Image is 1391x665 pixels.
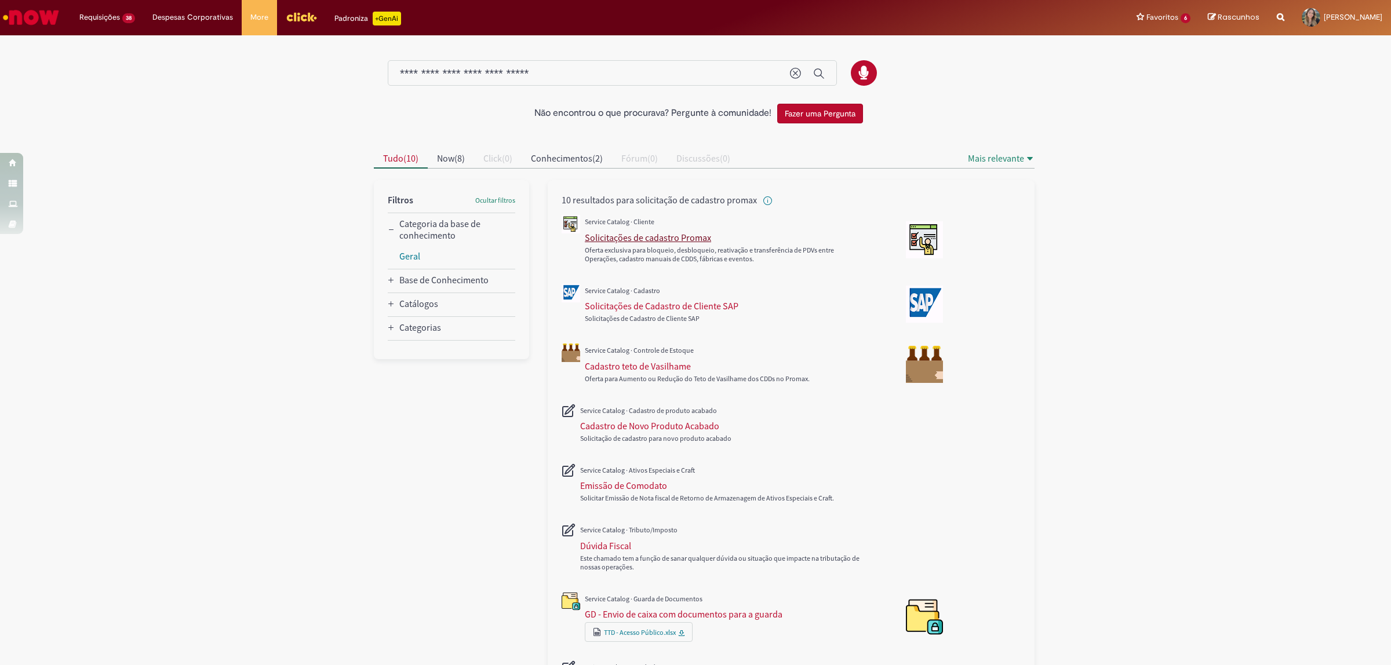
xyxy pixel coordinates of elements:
img: click_logo_yellow_360x200.png [286,8,317,25]
h2: Não encontrou o que procurava? Pergunte à comunidade! [534,108,771,119]
a: Rascunhos [1208,12,1259,23]
span: Requisições [79,12,120,23]
p: +GenAi [373,12,401,25]
div: Padroniza [334,12,401,25]
span: More [250,12,268,23]
button: Fazer uma Pergunta [777,104,863,123]
span: Despesas Corporativas [152,12,233,23]
img: ServiceNow [1,6,61,29]
span: 38 [122,13,135,23]
span: Rascunhos [1218,12,1259,23]
span: [PERSON_NAME] [1324,12,1382,22]
span: Favoritos [1146,12,1178,23]
span: 6 [1181,13,1190,23]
